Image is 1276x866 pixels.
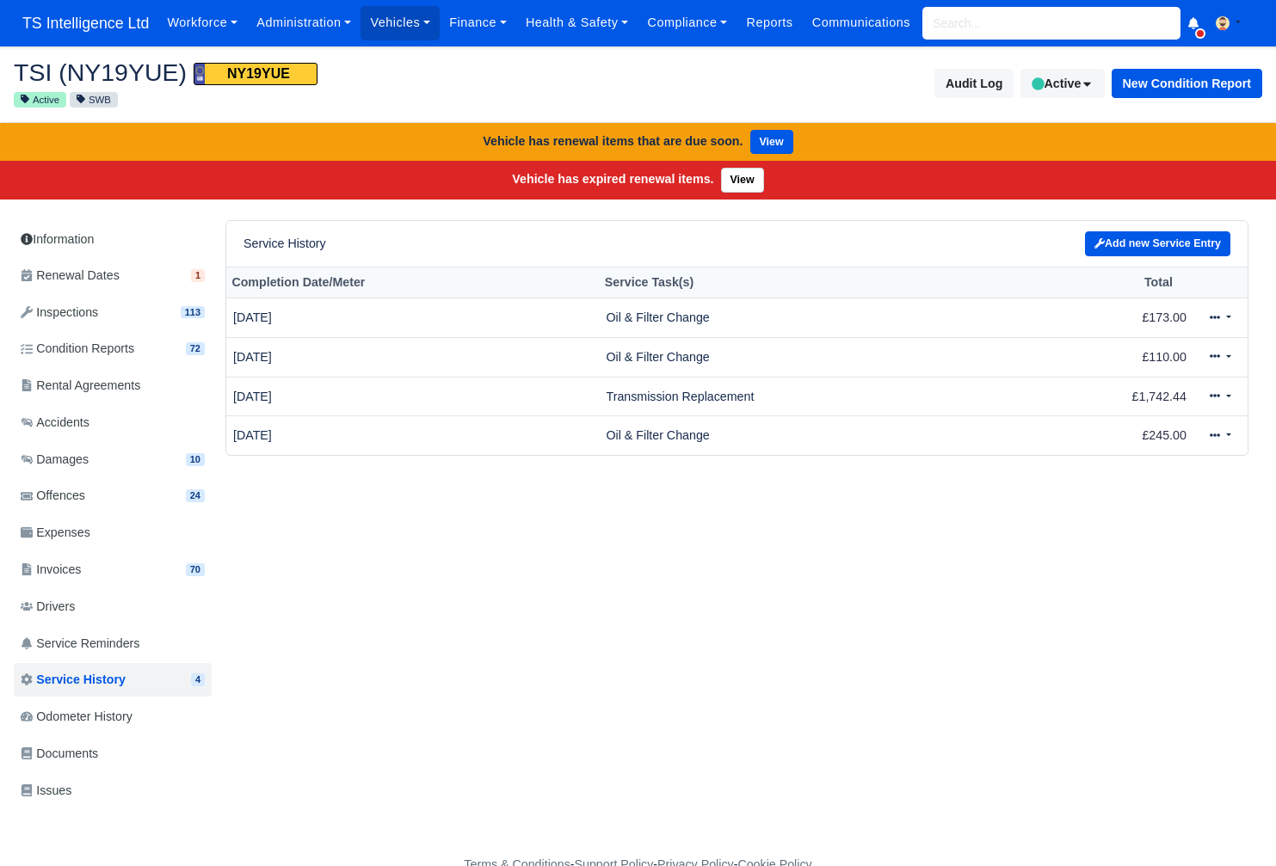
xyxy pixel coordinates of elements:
td: [DATE] [226,298,599,338]
a: Documents [14,737,212,771]
a: Service Reminders [14,627,212,660]
span: Accidents [21,413,89,433]
a: TS Intelligence Ltd [14,7,157,40]
a: Add new Service Entry [1085,231,1230,256]
td: £173.00 [1017,298,1193,338]
span: 72 [186,342,205,355]
span: NY19YUE [194,63,317,85]
a: Workforce [157,6,247,40]
a: Condition Reports 72 [14,332,212,365]
span: 70 [186,563,205,576]
th: Completion Date/Meter [226,267,599,298]
button: Active [1020,69,1104,98]
span: Invoices [21,560,81,580]
td: [DATE] [226,377,599,416]
span: Rental Agreements [21,376,140,396]
a: Accidents [14,406,212,439]
a: Reports [737,6,802,40]
span: TS Intelligence Ltd [14,6,157,40]
a: Expenses [14,516,212,550]
td: [DATE] [226,338,599,378]
button: Audit Log [934,69,1014,98]
span: 4 [191,673,205,686]
span: Damages [21,450,89,470]
a: Rental Agreements [14,369,212,402]
a: Communications [803,6,921,40]
a: Issues [14,774,212,808]
a: View [721,168,764,193]
a: View [750,130,793,155]
a: Odometer History [14,700,212,734]
span: Issues [21,781,71,801]
small: Active [14,92,66,107]
a: Vehicles [361,6,440,40]
span: Condition Reports [21,339,134,359]
span: 113 [181,306,205,319]
td: Oil & Filter Change [599,338,1017,378]
span: Renewal Dates [21,266,120,286]
td: [DATE] [226,416,599,455]
a: Service History 4 [14,663,212,697]
td: £110.00 [1017,338,1193,378]
small: SWB [70,92,118,107]
td: Oil & Filter Change [599,416,1017,455]
span: Inspections [21,303,98,322]
h2: TSI (NY19YUE) [14,59,626,85]
h6: Service History [243,236,326,251]
a: Invoices 70 [14,553,212,587]
span: Expenses [21,523,90,543]
a: Health & Safety [516,6,638,40]
a: Administration [247,6,361,40]
span: Service History [21,670,126,690]
th: Service Task(s) [599,267,1017,298]
span: Service Reminders [21,634,139,654]
td: Transmission Replacement [599,377,1017,416]
td: Oil & Filter Change [599,298,1017,338]
td: £1,742.44 [1017,377,1193,416]
span: Documents [21,744,98,764]
button: New Condition Report [1112,69,1262,98]
a: Finance [440,6,516,40]
td: £245.00 [1017,416,1193,455]
a: Drivers [14,590,212,623]
span: 10 [186,453,205,466]
span: Odometer History [21,707,133,727]
span: Drivers [21,597,75,617]
span: 1 [191,269,205,282]
a: Renewal Dates 1 [14,259,212,292]
span: 24 [186,489,205,502]
a: Offences 24 [14,479,212,513]
input: Search... [922,7,1180,40]
a: Information [14,224,212,255]
span: Offences [21,486,85,506]
a: Damages 10 [14,443,212,476]
a: Compliance [638,6,737,40]
th: Total [1017,267,1193,298]
a: Inspections 113 [14,296,212,329]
